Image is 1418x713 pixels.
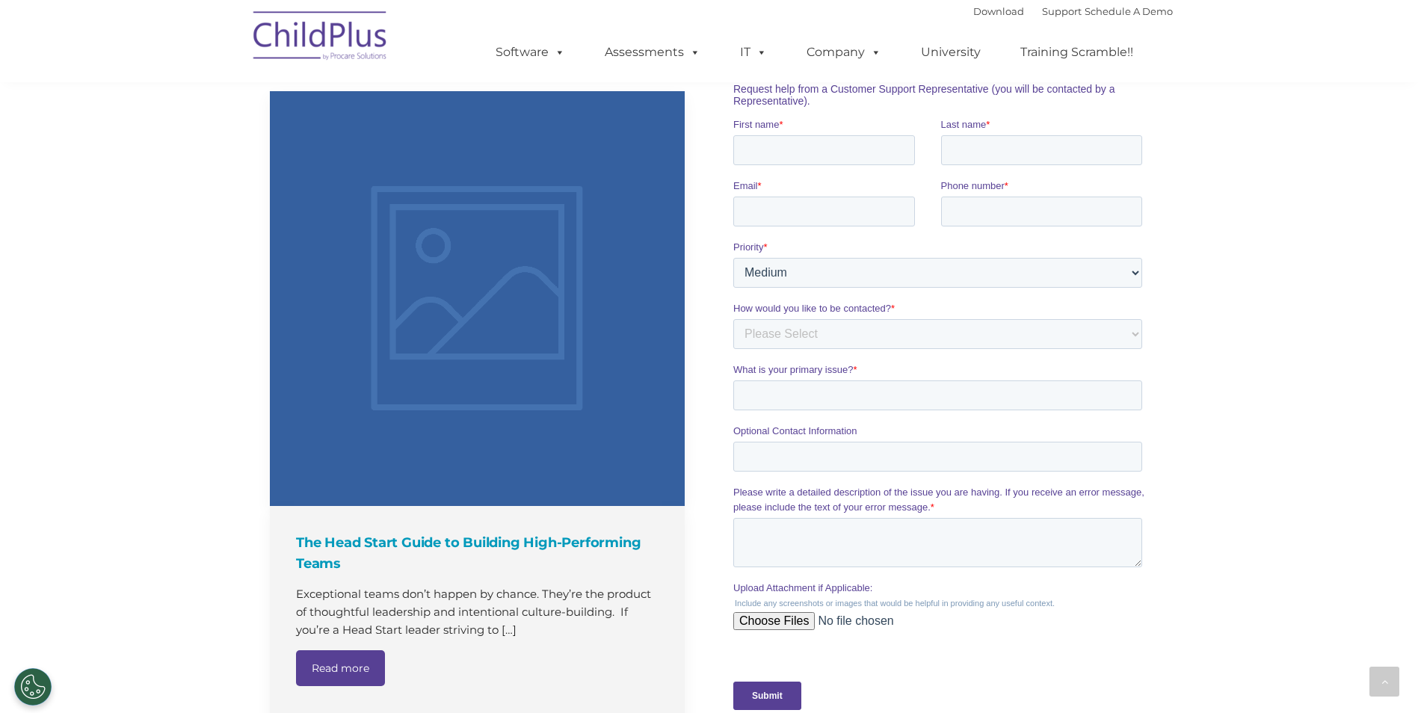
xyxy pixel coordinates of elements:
[481,37,580,67] a: Software
[973,5,1024,17] a: Download
[296,650,385,686] a: Read more
[246,1,395,75] img: ChildPlus by Procare Solutions
[1042,5,1082,17] a: Support
[792,37,896,67] a: Company
[296,532,662,574] h4: The Head Start Guide to Building High-Performing Teams
[973,5,1173,17] font: |
[296,585,662,639] p: Exceptional teams don’t happen by chance. They’re the product of thoughtful leadership and intent...
[725,37,782,67] a: IT
[1343,641,1418,713] iframe: Chat Widget
[906,37,996,67] a: University
[1085,5,1173,17] a: Schedule A Demo
[1005,37,1148,67] a: Training Scramble!!
[590,37,715,67] a: Assessments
